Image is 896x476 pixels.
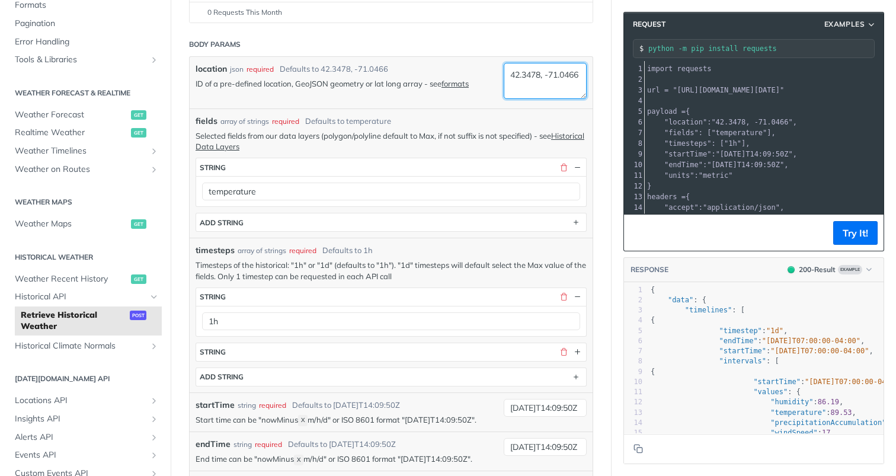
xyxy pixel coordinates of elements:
[196,438,231,451] label: endTime
[15,18,159,30] span: Pagination
[624,181,644,191] div: 12
[820,18,881,30] button: Examples
[770,398,813,406] span: "humidity"
[196,78,498,89] p: ID of a pre-defined location, GeoJSON geometry or lat long array - see
[572,292,583,302] button: Hide
[624,117,644,127] div: 6
[196,453,498,465] p: End time can be "nowMinus m/h/d" or ISO 8601 format "[DATE]T14:09:50Z".
[15,273,128,285] span: Weather Recent History
[131,110,146,120] span: get
[647,86,660,94] span: url
[15,218,128,230] span: Weather Maps
[830,408,852,417] span: 89.53
[189,39,241,50] div: Body Params
[9,270,162,288] a: Weather Recent Historyget
[630,224,647,242] button: Copy to clipboard
[9,106,162,124] a: Weather Forecastget
[647,65,673,73] span: import
[200,218,244,227] div: ADD string
[647,129,776,137] span: : [ ],
[149,451,159,460] button: Show subpages for Events API
[624,74,644,85] div: 2
[149,433,159,442] button: Show subpages for Alerts API
[233,439,252,450] div: string
[630,440,647,458] button: Copy to clipboard
[196,131,584,151] a: Historical Data Layers
[9,51,162,69] a: Tools & LibrariesShow subpages for Tools & Libraries
[9,197,162,207] h2: Weather Maps
[200,347,226,356] div: string
[651,368,655,376] span: {
[9,88,162,98] h2: Weather Forecast & realtime
[624,408,642,418] div: 13
[200,163,226,172] div: string
[9,288,162,306] a: Historical APIHide subpages for Historical API
[272,116,299,127] div: required
[647,171,733,180] span: :
[624,170,644,181] div: 11
[558,347,569,357] button: Delete
[196,343,586,361] button: string
[196,244,235,257] span: timesteps
[624,159,644,170] div: 10
[196,368,586,386] button: ADD string
[624,315,642,325] div: 4
[770,347,869,355] span: "[DATE]T07:00:00-04:00"
[255,439,282,450] div: required
[15,306,162,336] a: Retrieve Historical Weatherpost
[15,291,146,303] span: Historical API
[149,55,159,65] button: Show subpages for Tools & Libraries
[818,398,839,406] span: 86.19
[707,161,784,169] span: "[DATE]T14:09:50Z"
[624,377,642,387] div: 10
[647,161,789,169] span: : ,
[292,400,400,411] div: Defaults to [DATE]T14:09:50Z
[131,219,146,229] span: get
[624,428,642,438] div: 15
[673,86,784,94] span: "[URL][DOMAIN_NAME][DATE]"
[770,429,817,437] span: "windSpeed"
[782,264,878,276] button: 200200-ResultExample
[770,408,826,417] span: "temperature"
[280,63,388,75] div: Defaults to 42.3478, -71.0466
[9,33,162,51] a: Error Handling
[651,337,865,345] span: : ,
[130,311,146,320] span: post
[149,165,159,174] button: Show subpages for Weather on Routes
[824,19,865,30] span: Examples
[15,127,128,139] span: Realtime Weather
[196,260,587,281] p: Timesteps of the historical: "1h" or "1d" (defaults to "1h"). "1d" timesteps will default select ...
[15,432,146,443] span: Alerts API
[647,150,797,158] span: : ,
[624,106,644,117] div: 5
[647,107,690,116] span: {
[624,285,642,295] div: 1
[504,63,587,99] textarea: 42.3478, -71.0466
[230,64,244,75] div: json
[647,203,784,212] span: : ,
[651,398,843,406] span: : ,
[664,150,711,158] span: "startTime"
[668,296,693,304] span: "data"
[703,203,780,212] span: "application/json"
[681,193,686,201] span: =
[799,264,836,275] div: 200 - Result
[297,456,301,464] span: X
[15,395,146,407] span: Locations API
[624,127,644,138] div: 7
[664,129,699,137] span: "fields"
[664,118,707,126] span: "location"
[624,95,644,106] div: 4
[624,85,644,95] div: 3
[651,388,801,396] span: : {
[624,63,644,74] div: 1
[716,150,793,158] span: "[DATE]T14:09:50Z"
[9,15,162,33] a: Pagination
[651,296,706,304] span: : {
[681,107,686,116] span: =
[651,357,779,365] span: : [
[572,162,583,172] button: Hide
[766,327,783,335] span: "1d"
[196,115,217,127] span: fields
[624,397,642,407] div: 12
